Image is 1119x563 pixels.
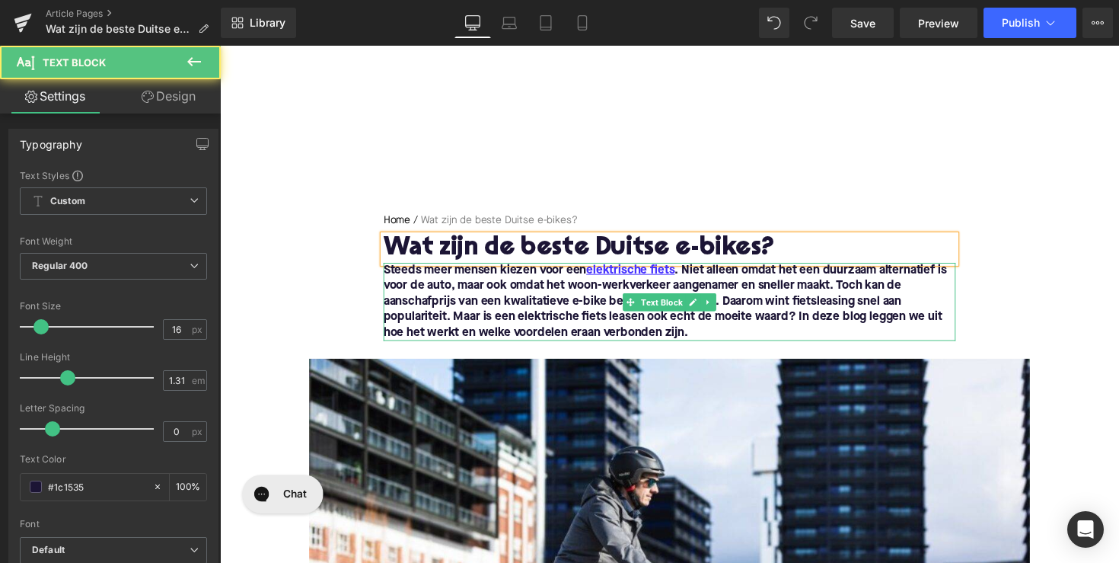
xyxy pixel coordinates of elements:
[429,254,477,272] span: Text Block
[493,254,508,272] a: Expand / Collapse
[113,79,224,114] a: Design
[375,222,466,238] a: elektrische fiets
[43,56,106,69] span: Text Block
[454,8,491,38] a: Desktop
[50,195,85,208] b: Custom
[167,194,754,222] h1: Wat zijn de beste Duitse e-bikes?
[1067,511,1104,548] div: Open Intercom Messenger
[20,403,207,414] div: Letter Spacing
[48,478,145,495] input: Color
[46,8,221,20] a: Article Pages
[32,260,88,271] b: Regular 400
[32,544,65,557] i: Default
[1082,8,1113,38] button: More
[20,169,207,181] div: Text Styles
[15,434,113,485] iframe: Gorgias live chat messenger
[900,8,977,38] a: Preview
[20,352,207,363] div: Line Height
[564,8,601,38] a: Mobile
[918,15,959,31] span: Preview
[46,23,192,35] span: Wat zijn de beste Duitse e-bikes?
[192,325,205,334] span: px
[20,301,207,312] div: Font Size
[20,519,207,529] div: Font
[795,8,826,38] button: Redo
[20,130,82,151] div: Typography
[195,171,206,187] span: /
[221,8,296,38] a: New Library
[20,454,207,465] div: Text Color
[528,8,564,38] a: Tablet
[250,16,285,30] span: Library
[167,171,754,194] nav: breadcrumbs
[20,236,207,247] div: Font Weight
[759,8,789,38] button: Undo
[192,376,205,385] span: em
[192,427,205,437] span: px
[984,8,1076,38] button: Publish
[850,15,875,31] span: Save
[170,474,206,501] div: %
[491,8,528,38] a: Laptop
[167,171,195,187] a: Home
[1002,17,1040,29] span: Publish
